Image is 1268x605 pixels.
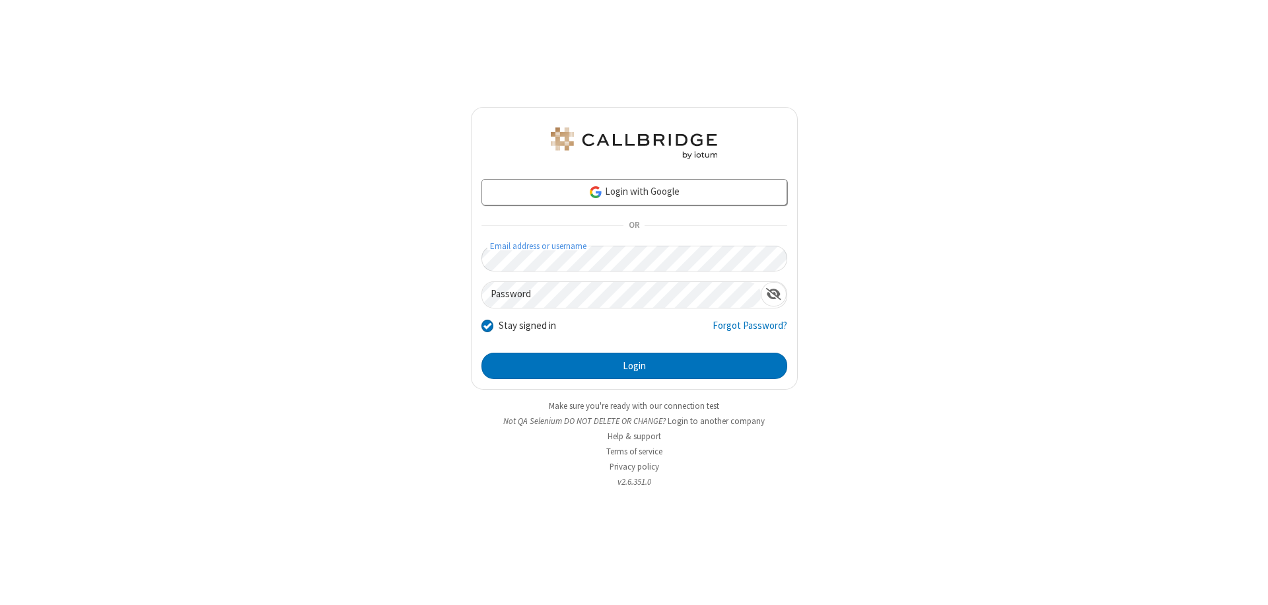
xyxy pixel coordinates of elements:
label: Stay signed in [499,318,556,334]
input: Password [482,282,761,308]
img: QA Selenium DO NOT DELETE OR CHANGE [548,127,720,159]
img: google-icon.png [588,185,603,199]
span: OR [623,217,645,235]
a: Help & support [608,431,661,442]
a: Privacy policy [610,461,659,472]
a: Forgot Password? [713,318,787,343]
a: Login with Google [481,179,787,205]
li: v2.6.351.0 [471,476,798,488]
button: Login to another company [668,415,765,427]
button: Login [481,353,787,379]
li: Not QA Selenium DO NOT DELETE OR CHANGE? [471,415,798,427]
input: Email address or username [481,246,787,271]
a: Terms of service [606,446,662,457]
div: Show password [761,282,787,306]
a: Make sure you're ready with our connection test [549,400,719,411]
